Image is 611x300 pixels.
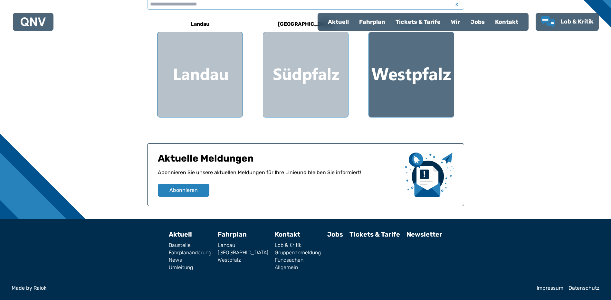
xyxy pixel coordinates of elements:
h6: [GEOGRAPHIC_DATA] [275,19,336,29]
a: Tickets & Tarife [349,230,400,238]
img: newsletter [405,153,453,197]
a: Aktuell [323,14,354,30]
a: Baustelle [169,243,211,248]
a: Wir [446,14,465,30]
a: Fundsachen [275,258,321,263]
a: Gruppenanmeldung [275,250,321,255]
a: Kontakt [275,230,300,238]
a: Lob & Kritik [541,16,594,28]
a: Allgemein [275,265,321,270]
a: Westpfalz Region Westpfalz [368,16,454,117]
a: Impressum [537,286,563,291]
span: Lob & Kritik [560,18,594,25]
span: x [453,0,462,8]
a: Umleitung [169,265,211,270]
a: Made by Raiok [12,286,531,291]
h6: Landau [188,19,212,29]
a: Fahrplanänderung [169,250,211,255]
a: Kontakt [490,14,523,30]
h1: Aktuelle Meldungen [158,153,400,169]
a: [GEOGRAPHIC_DATA] [218,250,268,255]
p: Abonnieren Sie unsere aktuellen Meldungen für Ihre Linie und bleiben Sie informiert! [158,169,400,184]
a: Datenschutz [568,286,599,291]
a: Landau Region Landau [157,16,243,117]
a: QNV Logo [21,15,46,28]
a: News [169,258,211,263]
a: Fahrplan [354,14,390,30]
img: QNV Logo [21,17,46,26]
a: [GEOGRAPHIC_DATA] Region Südpfalz [263,16,348,117]
a: Landau [218,243,268,248]
a: Fahrplan [218,230,247,238]
a: Lob & Kritik [275,243,321,248]
span: Abonnieren [169,186,198,194]
a: Aktuell [169,230,192,238]
a: Westpfalz [218,258,268,263]
a: Jobs [327,230,343,238]
a: Newsletter [406,230,442,238]
a: Tickets & Tarife [390,14,446,30]
a: Jobs [465,14,490,30]
button: Abonnieren [158,184,209,197]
